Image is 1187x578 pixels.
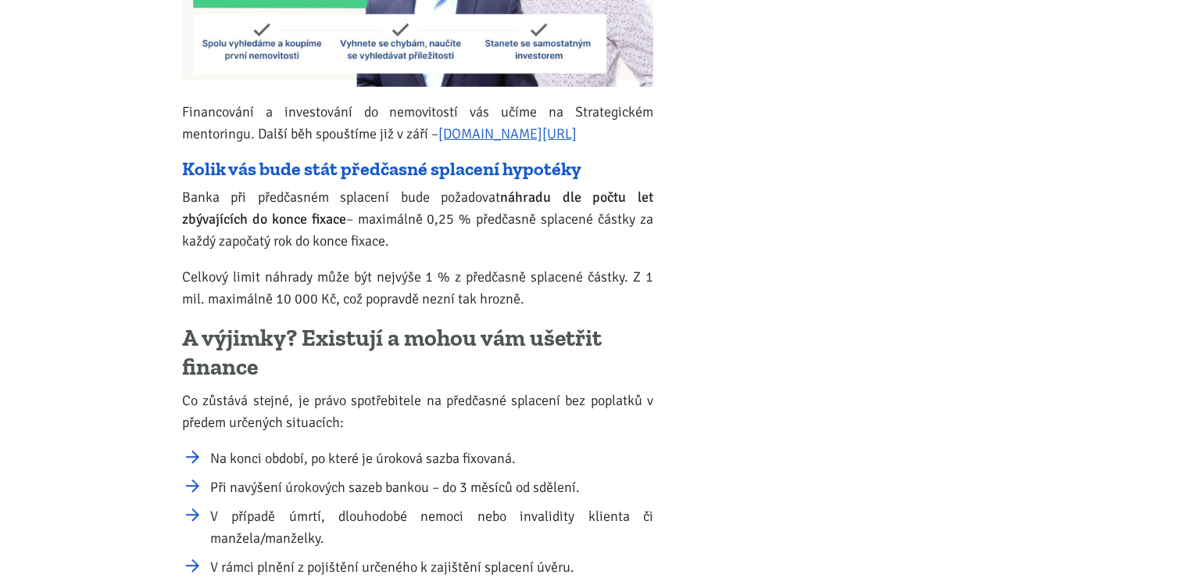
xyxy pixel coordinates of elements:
li: V případě úmrtí, dlouhodobé nemoci nebo invalidity klienta či manžela/manželky. [210,505,653,549]
p: Financování a investování do nemovitostí vás učíme na Strategickém mentoringu. Další běh spouštím... [182,101,653,145]
h4: A výjimky? Existují a mohou vám ušetřit finance [182,324,653,382]
p: Co zůstává stejné, je právo spotřebitele na předčasné splacení bez poplatků v předem určených sit... [182,390,653,433]
h3: Kolik vás bude stát předčasné splacení hypotéky [182,159,653,179]
p: Celkový limit náhrady může být nejvýše 1 % z předčasně splacené částky. Z 1 mil. maximálně 10 000... [182,266,653,310]
li: Na konci období, po které je úroková sazba fixovaná. [210,447,653,469]
li: Při navýšení úrokových sazeb bankou – do 3 měsíců od sdělení. [210,476,653,498]
a: [DOMAIN_NAME][URL] [438,125,577,142]
strong: náhradu dle počtu let zbývajících do konce fixace [182,188,653,228]
p: Banka při předčasném splacení bude požadovat – maximálně 0,25 % předčasně splacené částky za každ... [182,186,653,252]
li: V rámci plnění z pojištění určeného k zajištění splacení úvěru. [210,556,653,578]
